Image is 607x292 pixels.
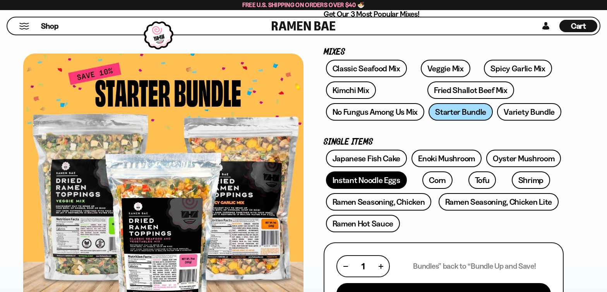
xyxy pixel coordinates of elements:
[324,138,564,146] p: Single Items
[559,17,597,35] div: Cart
[427,81,514,99] a: Fried Shallot Beef Mix
[326,171,407,189] a: Instant Noodle Eggs
[324,48,564,56] p: Mixes
[512,171,550,189] a: Shrimp
[422,171,453,189] a: Corn
[326,81,376,99] a: Kimchi Mix
[421,60,470,77] a: Veggie Mix
[571,21,586,31] span: Cart
[242,1,365,9] span: Free U.S. Shipping on Orders over $40 🍜
[486,150,561,167] a: Oyster Mushroom
[484,60,552,77] a: Spicy Garlic Mix
[326,103,424,121] a: No Fungus Among Us Mix
[326,150,407,167] a: Japanese Fish Cake
[41,21,58,31] span: Shop
[326,60,407,77] a: Classic Seafood Mix
[362,261,365,271] span: 1
[439,193,559,211] a: Ramen Seasoning, Chicken Lite
[326,193,432,211] a: Ramen Seasoning, Chicken
[413,261,536,271] p: Bundles” back to “Bundle Up and Save!
[497,103,561,121] a: Variety Bundle
[412,150,482,167] a: Enoki Mushroom
[468,171,496,189] a: Tofu
[326,215,400,232] a: Ramen Hot Sauce
[41,20,58,32] a: Shop
[19,23,29,29] button: Mobile Menu Trigger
